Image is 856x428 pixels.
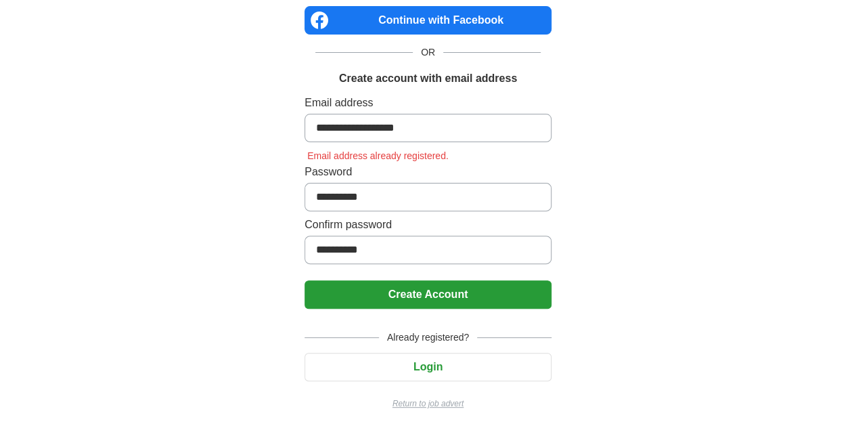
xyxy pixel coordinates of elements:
span: Email address already registered. [305,150,451,161]
span: OR [413,45,443,60]
h1: Create account with email address [339,70,517,87]
span: Already registered? [379,330,477,345]
button: Login [305,353,551,381]
label: Password [305,164,551,180]
a: Return to job advert [305,398,551,410]
a: Continue with Facebook [305,6,551,35]
button: Create Account [305,280,551,309]
label: Email address [305,95,551,111]
label: Confirm password [305,217,551,233]
a: Login [305,361,551,372]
